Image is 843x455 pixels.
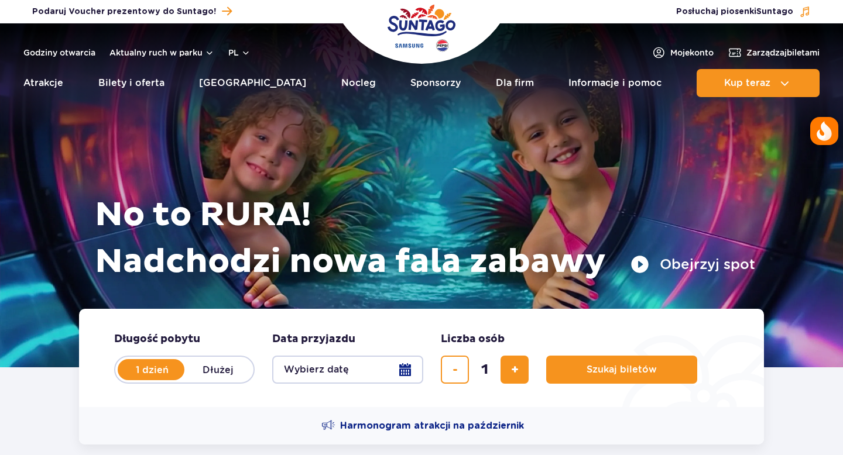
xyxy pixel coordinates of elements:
span: Podaruj Voucher prezentowy do Suntago! [32,6,216,18]
a: Harmonogram atrakcji na październik [321,419,524,433]
a: Dla firm [496,69,534,97]
span: Harmonogram atrakcji na październik [340,419,524,432]
a: Nocleg [341,69,376,97]
h1: No to RURA! Nadchodzi nowa fala zabawy [95,192,755,285]
button: Aktualny ruch w parku [109,48,214,57]
a: Mojekonto [652,46,714,60]
button: dodaj bilet [501,356,529,384]
span: Moje konto [670,47,714,58]
button: Posłuchaj piosenkiSuntago [676,6,811,18]
span: Szukaj biletów [587,364,657,375]
button: Kup teraz [697,69,820,97]
button: Szukaj biletów [546,356,697,384]
span: Kup teraz [724,78,770,88]
span: Liczba osób [441,332,505,346]
a: Godziny otwarcia [23,47,95,58]
span: Posłuchaj piosenki [676,6,793,18]
a: [GEOGRAPHIC_DATA] [199,69,306,97]
a: Zarządzajbiletami [728,46,820,60]
button: Wybierz datę [272,356,423,384]
a: Podaruj Voucher prezentowy do Suntago! [32,4,232,19]
label: Dłużej [184,357,251,382]
a: Informacje i pomoc [568,69,662,97]
a: Sponsorzy [410,69,461,97]
form: Planowanie wizyty w Park of Poland [79,309,764,407]
input: liczba biletów [471,356,499,384]
span: Suntago [756,8,793,16]
label: 1 dzień [119,357,186,382]
span: Długość pobytu [114,332,200,346]
button: Obejrzyj spot [630,255,755,274]
span: Zarządzaj biletami [746,47,820,58]
a: Bilety i oferta [98,69,165,97]
span: Data przyjazdu [272,332,355,346]
button: pl [228,47,251,58]
a: Atrakcje [23,69,63,97]
button: usuń bilet [441,356,469,384]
